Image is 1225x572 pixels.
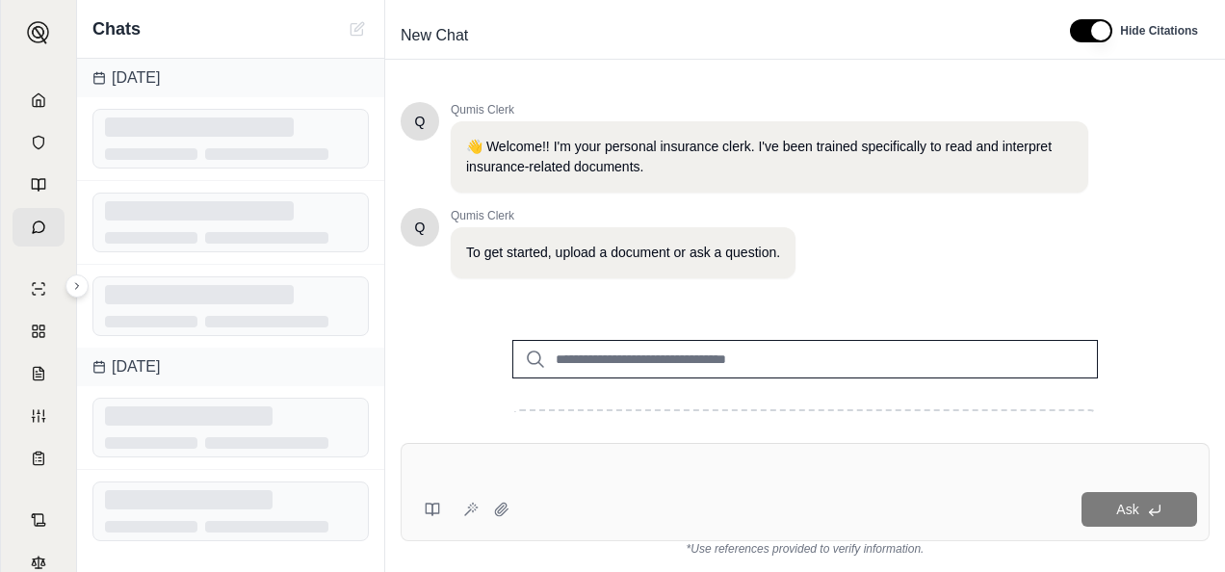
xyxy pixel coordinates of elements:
[77,59,384,97] div: [DATE]
[13,501,65,539] a: Contract Analysis
[13,166,65,204] a: Prompt Library
[19,13,58,52] button: Expand sidebar
[13,397,65,435] a: Custom Report
[92,15,141,42] span: Chats
[401,541,1210,557] div: *Use references provided to verify information.
[13,270,65,308] a: Single Policy
[13,354,65,393] a: Claim Coverage
[13,208,65,247] a: Chat
[1120,23,1198,39] span: Hide Citations
[1116,502,1138,517] span: Ask
[13,123,65,162] a: Documents Vault
[346,17,369,40] button: New Chat
[65,274,89,298] button: Expand sidebar
[13,312,65,351] a: Policy Comparisons
[415,218,426,237] span: Hello
[1082,492,1197,527] button: Ask
[393,20,476,51] span: New Chat
[415,112,426,131] span: Hello
[77,348,384,386] div: [DATE]
[451,208,795,223] span: Qumis Clerk
[13,81,65,119] a: Home
[451,102,1088,117] span: Qumis Clerk
[13,439,65,478] a: Coverage Table
[466,137,1073,177] p: 👋 Welcome!! I'm your personal insurance clerk. I've been trained specifically to read and interpr...
[466,243,780,263] p: To get started, upload a document or ask a question.
[393,20,1047,51] div: Edit Title
[27,21,50,44] img: Expand sidebar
